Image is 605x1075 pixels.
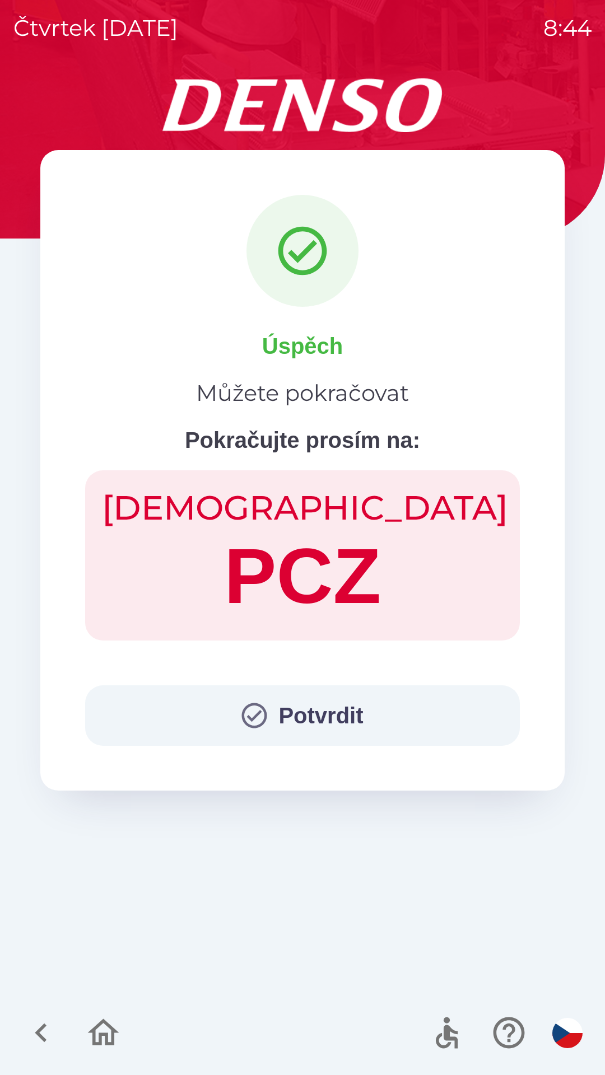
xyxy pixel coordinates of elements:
[102,487,503,529] h2: [DEMOGRAPHIC_DATA]
[102,529,503,624] h1: PCZ
[543,11,592,45] p: 8:44
[85,685,520,746] button: Potvrdit
[552,1018,583,1048] img: cs flag
[185,423,420,457] p: Pokračujte prosím na:
[196,376,409,410] p: Můžete pokračovat
[262,329,343,363] p: Úspěch
[40,78,565,132] img: Logo
[13,11,178,45] p: čtvrtek [DATE]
